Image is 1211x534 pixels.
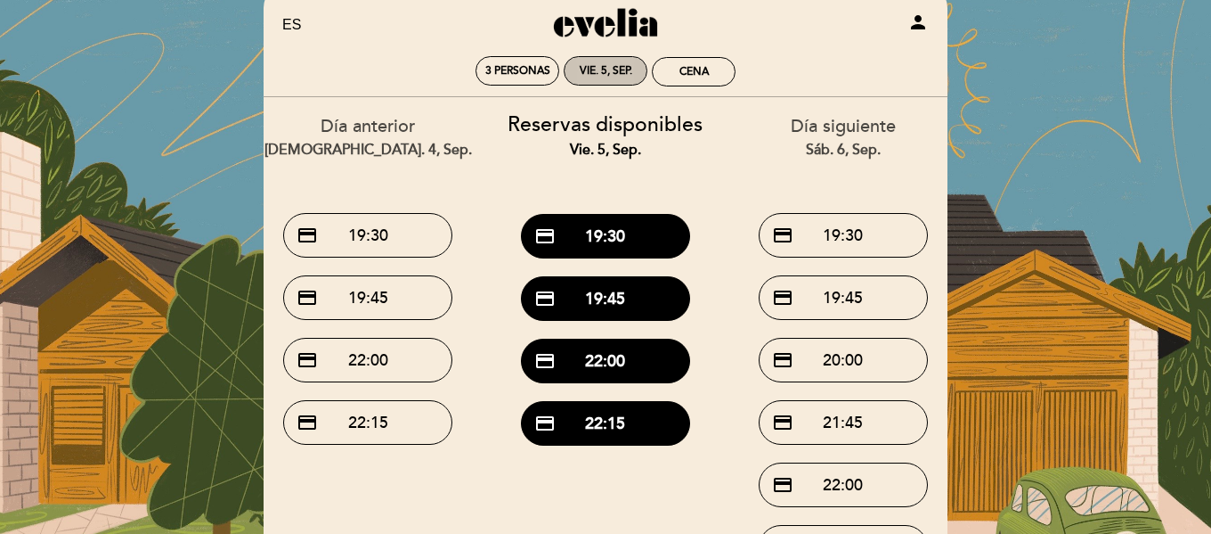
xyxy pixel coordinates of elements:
[759,338,928,382] button: credit_card 20:00
[521,276,690,321] button: credit_card 19:45
[521,339,690,383] button: credit_card 22:00
[534,288,556,309] span: credit_card
[772,474,793,496] span: credit_card
[263,114,474,160] div: Día anterior
[263,140,474,160] div: [DEMOGRAPHIC_DATA]. 4, sep.
[737,114,948,160] div: Día siguiente
[772,349,793,371] span: credit_card
[907,12,929,33] i: person
[485,64,550,78] span: 3 personas
[283,400,452,445] button: credit_card 22:15
[283,338,452,382] button: credit_card 22:00
[494,1,717,50] a: Evelia
[772,287,793,308] span: credit_card
[759,463,928,507] button: credit_card 22:00
[772,412,793,433] span: credit_card
[759,213,928,258] button: credit_card 19:30
[907,12,929,39] button: person
[283,275,452,320] button: credit_card 19:45
[534,226,556,247] span: credit_card
[297,287,318,308] span: credit_card
[297,412,318,433] span: credit_card
[500,111,711,160] div: Reservas disponibles
[534,413,556,434] span: credit_card
[679,65,709,78] div: Cena
[297,225,318,246] span: credit_card
[297,349,318,371] span: credit_card
[580,64,632,78] div: vie. 5, sep.
[534,350,556,372] span: credit_card
[737,140,948,160] div: sáb. 6, sep.
[772,225,793,246] span: credit_card
[521,401,690,446] button: credit_card 22:15
[500,140,711,160] div: vie. 5, sep.
[759,400,928,445] button: credit_card 21:45
[759,275,928,320] button: credit_card 19:45
[283,213,452,258] button: credit_card 19:30
[521,214,690,259] button: credit_card 19:30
